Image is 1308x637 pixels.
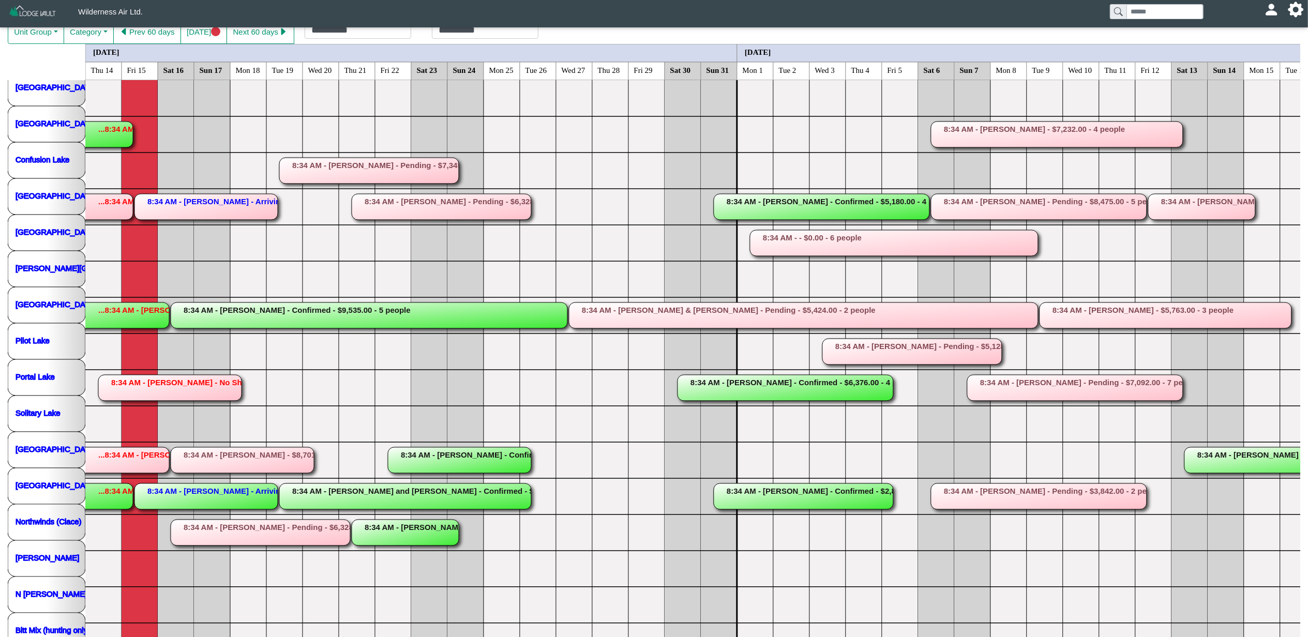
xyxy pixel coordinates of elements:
button: [DATE]circle fill [181,21,227,44]
a: [GEOGRAPHIC_DATA] [16,191,96,200]
text: Fri 12 [1141,66,1160,74]
text: [DATE] [745,48,771,56]
a: [GEOGRAPHIC_DATA] [16,299,96,308]
a: [GEOGRAPHIC_DATA] [16,444,96,453]
text: Tue 19 [272,66,294,74]
button: Next 60 dayscaret right fill [227,21,294,44]
text: Thu 11 [1105,66,1126,74]
text: [DATE] [93,48,119,56]
a: Confusion Lake [16,155,69,163]
text: Tue 26 [525,66,547,74]
text: Fri 5 [888,66,903,74]
a: [PERSON_NAME] [16,553,79,562]
button: Category [64,21,114,44]
text: Wed 10 [1069,66,1092,74]
text: Sun 24 [453,66,476,74]
button: Unit Group [8,21,64,44]
svg: caret left fill [119,27,129,37]
button: caret left fillPrev 60 days [113,21,181,44]
a: Portal Lake [16,372,55,381]
text: Mon 18 [236,66,260,74]
a: [GEOGRAPHIC_DATA] [16,480,96,489]
text: Sat 6 [924,66,941,74]
text: Sat 30 [670,66,691,74]
text: Sun 7 [960,66,979,74]
img: Z [8,4,57,22]
text: Fri 15 [127,66,146,74]
a: Bitt Mix (hunting only) [16,625,90,634]
a: Pilot Lake [16,336,50,344]
text: Sun 17 [200,66,222,74]
text: Thu 21 [344,66,367,74]
a: [GEOGRAPHIC_DATA] [16,227,96,236]
text: Sun 14 [1213,66,1236,74]
text: Tue 9 [1032,66,1050,74]
text: Thu 14 [91,66,113,74]
text: Sat 23 [417,66,438,74]
text: Wed 27 [562,66,585,74]
text: Sat 13 [1177,66,1198,74]
text: Thu 28 [598,66,620,74]
input: Check in [305,21,411,39]
text: Wed 20 [308,66,332,74]
input: Check out [432,21,538,39]
svg: person fill [1268,6,1275,13]
text: Mon 15 [1250,66,1274,74]
svg: gear fill [1292,6,1300,13]
a: [GEOGRAPHIC_DATA] [16,118,96,127]
text: Mon 1 [743,66,763,74]
text: Sat 16 [163,66,184,74]
text: Fri 22 [381,66,399,74]
text: Mon 25 [489,66,514,74]
text: Fri 29 [634,66,653,74]
a: [PERSON_NAME][GEOGRAPHIC_DATA] [16,263,160,272]
text: Sun 31 [706,66,729,74]
svg: search [1114,7,1122,16]
a: [GEOGRAPHIC_DATA] [16,82,96,91]
text: Thu 4 [851,66,870,74]
svg: caret right fill [278,27,288,37]
text: Tue 2 [779,66,796,74]
a: N [PERSON_NAME] (hunting only) [16,589,136,598]
text: Tue 16 [1286,66,1307,74]
a: Solitary Lake [16,408,61,417]
a: Northwinds (Clace) [16,517,82,525]
text: Mon 8 [996,66,1017,74]
text: Wed 3 [815,66,835,74]
svg: circle fill [211,27,221,37]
